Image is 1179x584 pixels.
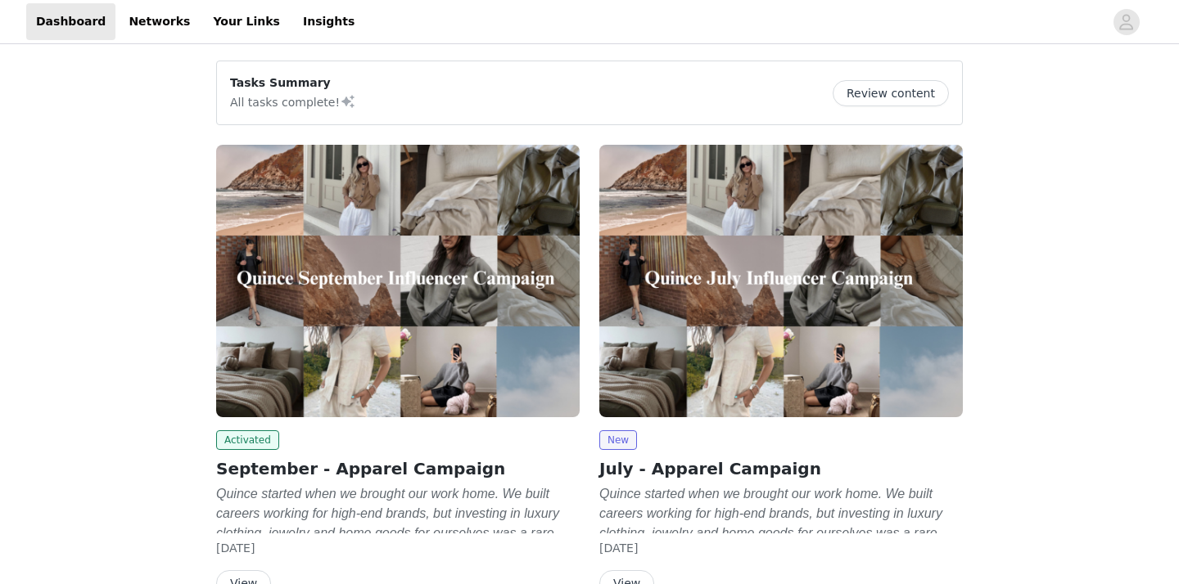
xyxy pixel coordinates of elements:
span: [DATE] [599,541,638,555]
p: All tasks complete! [230,92,356,111]
a: Insights [293,3,364,40]
a: Networks [119,3,200,40]
button: Review content [833,80,949,106]
h2: July - Apparel Campaign [599,456,963,481]
span: [DATE] [216,541,255,555]
span: New [599,430,637,450]
p: Tasks Summary [230,74,356,92]
img: Quince [216,145,580,417]
h2: September - Apparel Campaign [216,456,580,481]
a: Dashboard [26,3,115,40]
div: avatar [1118,9,1134,35]
img: Quince [599,145,963,417]
a: Your Links [203,3,290,40]
span: Activated [216,430,279,450]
